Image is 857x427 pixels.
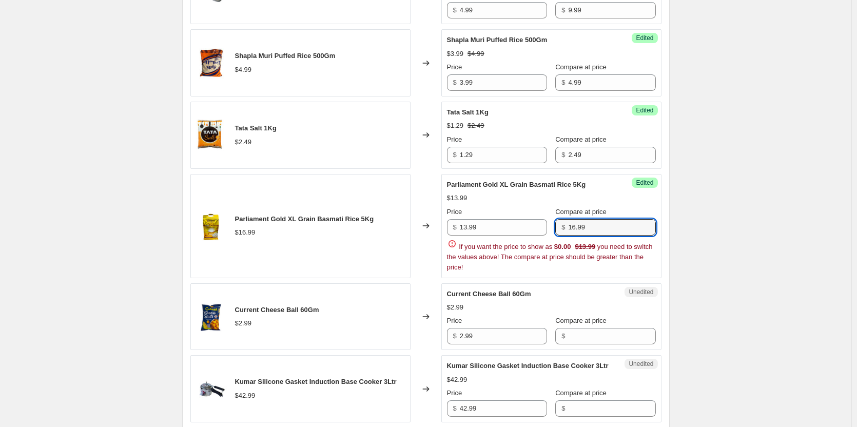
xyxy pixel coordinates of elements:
div: $3.99 [447,49,464,59]
strike: $4.99 [468,49,484,59]
span: Parliament Gold XL Grain Basmati Rice 5Kg [447,181,586,188]
div: $42.99 [235,391,256,401]
img: IMG_0932_80x.jpg [196,374,227,404]
span: Unedited [629,360,653,368]
img: TataSalt1Kg_80x.jpg [196,120,227,150]
span: If you want the price to show as you need to switch the values above! The compare at price should... [447,243,653,271]
span: $ [453,332,457,340]
strike: $2.49 [468,121,484,131]
span: Shapla Muri Puffed Rice 500Gm [235,52,336,60]
span: Kumar Silicone Gasket Induction Base Cooker 3Ltr [447,362,609,370]
span: Edited [636,34,653,42]
span: $ [561,6,565,14]
span: Price [447,135,462,143]
span: Kumar Silicone Gasket Induction Base Cooker 3Ltr [235,378,397,385]
span: Current Cheese Ball 60Gm [447,290,531,298]
div: $2.99 [447,302,464,313]
span: Compare at price [555,317,607,324]
img: PuffedRice500gm_7ae01aec-ba32-43eb-8be4-acb8222fe2f3_80x.jpg [196,48,227,79]
span: Price [447,208,462,216]
span: Compare at price [555,135,607,143]
span: $ [453,223,457,231]
span: $ [561,404,565,412]
span: Shapla Muri Puffed Rice 500Gm [447,36,548,44]
div: $4.99 [235,65,252,75]
span: $ [453,151,457,159]
span: Edited [636,179,653,187]
span: $ [561,151,565,159]
div: $2.49 [235,137,252,147]
img: IMG_1523_80x.heic [196,301,227,332]
span: Compare at price [555,389,607,397]
span: Price [447,63,462,71]
img: IMG_2045_80x.heic [196,210,227,241]
span: $ [561,332,565,340]
span: Current Cheese Ball 60Gm [235,306,319,314]
strike: $13.99 [575,242,595,252]
div: $0.00 [554,242,571,252]
span: Compare at price [555,63,607,71]
div: $13.99 [447,193,468,203]
div: $42.99 [447,375,468,385]
span: Tata Salt 1Kg [235,124,277,132]
span: $ [561,79,565,86]
span: $ [453,404,457,412]
div: $2.99 [235,318,252,328]
div: $16.99 [235,227,256,238]
span: Parliament Gold XL Grain Basmati Rice 5Kg [235,215,374,223]
span: Price [447,389,462,397]
div: $1.29 [447,121,464,131]
span: Compare at price [555,208,607,216]
span: Price [447,317,462,324]
span: Edited [636,106,653,114]
span: $ [561,223,565,231]
span: Tata Salt 1Kg [447,108,489,116]
span: $ [453,79,457,86]
span: $ [453,6,457,14]
span: Unedited [629,288,653,296]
